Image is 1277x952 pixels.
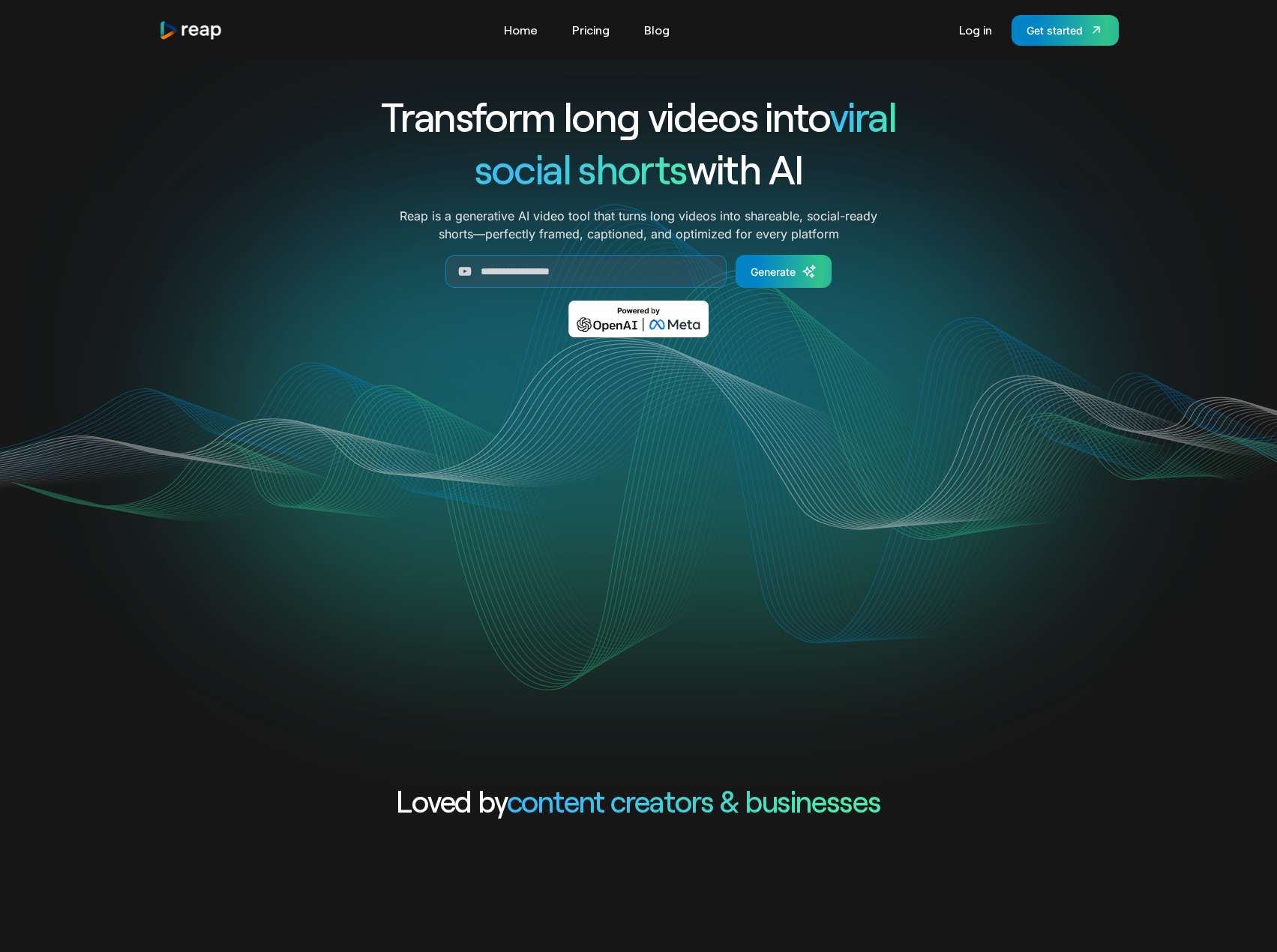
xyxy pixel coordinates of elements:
span: content creators & businesses [507,783,881,819]
span: viral [829,91,896,140]
p: Reap is a generative AI video tool that turns long videos into shareable, social-ready shorts—per... [400,207,877,243]
a: Home [496,18,545,42]
img: reap logo [159,20,223,40]
span: social shorts [475,144,687,193]
a: home [159,20,223,40]
img: Powered by OpenAI & Meta [568,301,709,337]
div: Generate [751,264,796,280]
a: Generate [736,255,832,288]
a: Pricing [565,18,617,42]
form: Generate Form [327,255,951,288]
a: Blog [637,18,677,42]
video: Your browser does not support the video tag. [337,359,940,661]
div: Get started [1027,22,1083,38]
a: Get started [1012,15,1119,46]
h1: with AI [327,142,951,195]
h1: Transform long videos into [327,90,951,142]
a: Log in [952,18,1000,42]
